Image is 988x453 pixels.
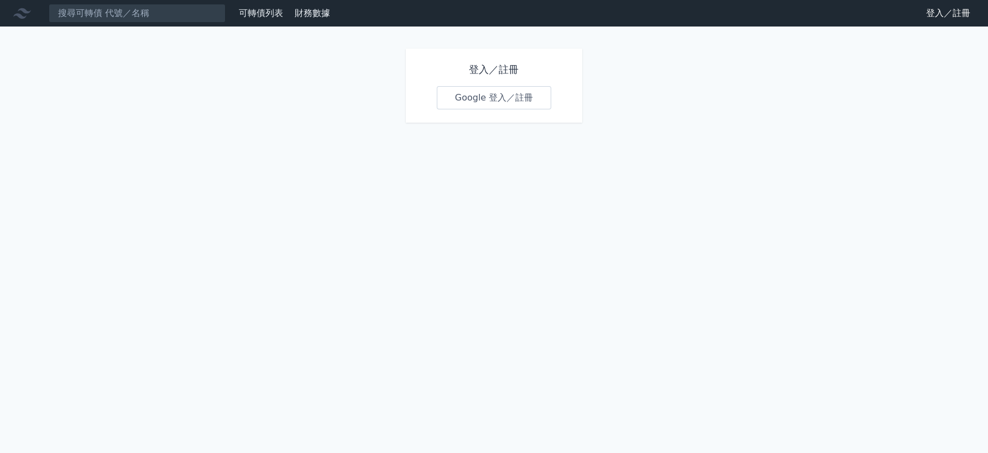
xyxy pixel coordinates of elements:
h1: 登入／註冊 [437,62,552,77]
a: 財務數據 [295,8,330,18]
a: 可轉債列表 [239,8,283,18]
a: Google 登入／註冊 [437,86,552,109]
input: 搜尋可轉債 代號／名稱 [49,4,226,23]
a: 登入／註冊 [917,4,979,22]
